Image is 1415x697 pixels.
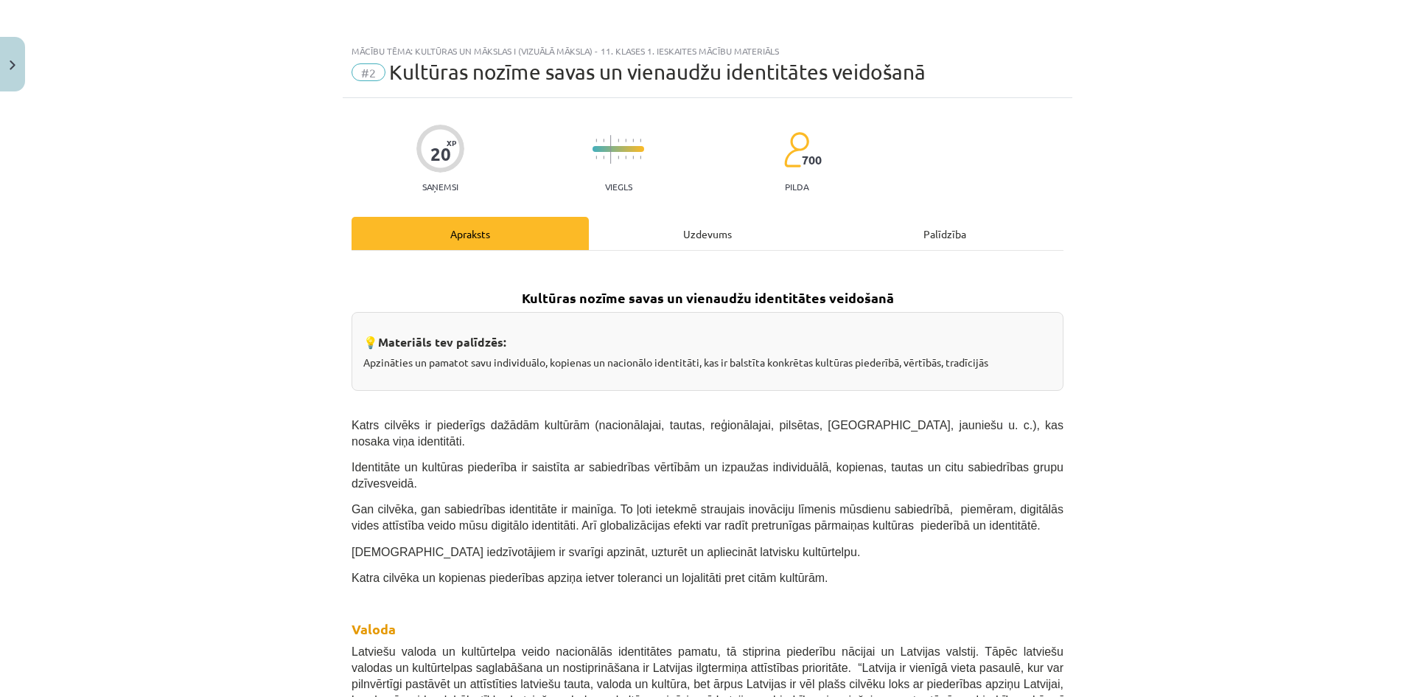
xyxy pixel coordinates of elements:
h3: 💡 [363,324,1052,351]
img: icon-short-line-57e1e144782c952c97e751825c79c345078a6d821885a25fce030b3d8c18986b.svg [640,156,641,159]
span: Identitāte un kultūras piederība ir saistīta ar sabiedrības vērtībām un izpaužas individuālā, kop... [352,461,1063,490]
p: Viegls [605,181,632,192]
strong: Kultūras nozīme savas un vienaudžu identitātes veidošanā [522,289,894,306]
p: pilda [785,181,808,192]
p: Apzināties un pamatot savu individuālo, kopienas un nacionālo identitāti, kas ir balstīta konkrēt... [363,355,1052,370]
div: Apraksts [352,217,589,250]
span: 700 [802,153,822,167]
img: icon-short-line-57e1e144782c952c97e751825c79c345078a6d821885a25fce030b3d8c18986b.svg [595,139,597,142]
img: icon-short-line-57e1e144782c952c97e751825c79c345078a6d821885a25fce030b3d8c18986b.svg [603,139,604,142]
span: [DEMOGRAPHIC_DATA] iedzīvotājiem ir svarīgi apzināt, uzturēt un apliecināt latvisku kultūrtelpu. [352,546,860,558]
img: icon-short-line-57e1e144782c952c97e751825c79c345078a6d821885a25fce030b3d8c18986b.svg [595,156,597,159]
div: Palīdzība [826,217,1063,250]
span: XP [447,139,456,147]
span: Gan cilvēka, gan sabiedrības identitāte ir mainīga. To ļoti ietekmē straujais inovāciju līmenis m... [352,503,1063,532]
img: icon-short-line-57e1e144782c952c97e751825c79c345078a6d821885a25fce030b3d8c18986b.svg [625,156,626,159]
div: Uzdevums [589,217,826,250]
strong: Materiāls tev palīdzēs: [378,334,506,350]
img: icon-short-line-57e1e144782c952c97e751825c79c345078a6d821885a25fce030b3d8c18986b.svg [632,156,634,159]
img: icon-long-line-d9ea69661e0d244f92f715978eff75569469978d946b2353a9bb055b3ed8787d.svg [610,135,612,164]
div: Mācību tēma: Kultūras un mākslas i (vizuālā māksla) - 11. klases 1. ieskaites mācību materiāls [352,46,1063,56]
img: icon-short-line-57e1e144782c952c97e751825c79c345078a6d821885a25fce030b3d8c18986b.svg [618,139,619,142]
span: Katra cilvēka un kopienas piederības apziņa ietver toleranci un lojalitāti pret citām kultūrām. [352,572,828,584]
img: icon-short-line-57e1e144782c952c97e751825c79c345078a6d821885a25fce030b3d8c18986b.svg [640,139,641,142]
span: Katrs cilvēks ir piederīgs dažādām kultūrām (nacionālajai, tautas, reģionālajai, pilsētas, [GEOGR... [352,419,1063,448]
strong: Valoda [352,620,396,637]
img: students-c634bb4e5e11cddfef0936a35e636f08e4e9abd3cc4e673bd6f9a4125e45ecb1.svg [783,131,809,168]
span: #2 [352,63,385,81]
span: Kultūras nozīme savas un vienaudžu identitātes veidošanā [389,60,926,84]
p: Saņemsi [416,181,464,192]
img: icon-short-line-57e1e144782c952c97e751825c79c345078a6d821885a25fce030b3d8c18986b.svg [603,156,604,159]
img: icon-close-lesson-0947bae3869378f0d4975bcd49f059093ad1ed9edebbc8119c70593378902aed.svg [10,60,15,70]
img: icon-short-line-57e1e144782c952c97e751825c79c345078a6d821885a25fce030b3d8c18986b.svg [632,139,634,142]
img: icon-short-line-57e1e144782c952c97e751825c79c345078a6d821885a25fce030b3d8c18986b.svg [618,156,619,159]
div: 20 [430,144,451,164]
img: icon-short-line-57e1e144782c952c97e751825c79c345078a6d821885a25fce030b3d8c18986b.svg [625,139,626,142]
